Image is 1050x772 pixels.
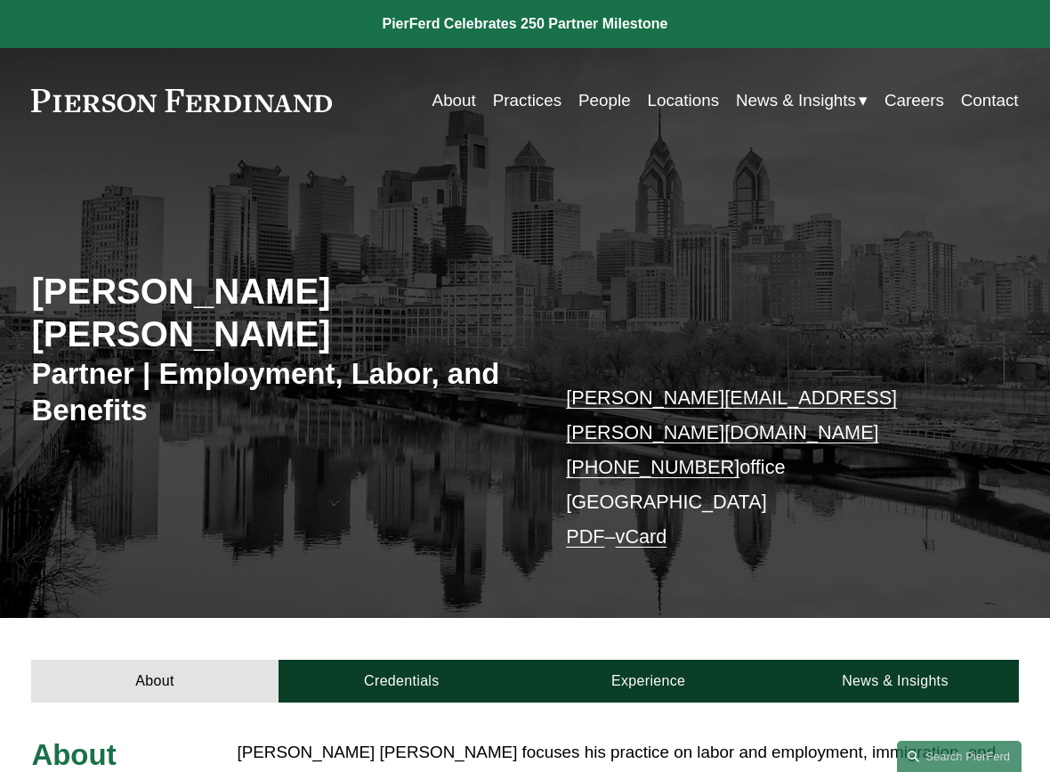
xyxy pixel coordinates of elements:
[736,84,868,118] a: folder dropdown
[31,660,278,703] a: About
[525,660,771,703] a: Experience
[771,660,1018,703] a: News & Insights
[31,356,525,429] h3: Partner | Employment, Labor, and Benefits
[884,84,944,118] a: Careers
[279,660,525,703] a: Credentials
[31,270,525,356] h2: [PERSON_NAME] [PERSON_NAME]
[566,456,739,478] a: [PHONE_NUMBER]
[616,525,667,548] a: vCard
[493,84,561,118] a: Practices
[566,380,977,554] p: office [GEOGRAPHIC_DATA] –
[578,84,631,118] a: People
[566,525,604,548] a: PDF
[432,84,476,118] a: About
[961,84,1019,118] a: Contact
[566,386,897,443] a: [PERSON_NAME][EMAIL_ADDRESS][PERSON_NAME][DOMAIN_NAME]
[648,84,720,118] a: Locations
[736,85,856,116] span: News & Insights
[31,738,116,771] span: About
[897,741,1022,772] a: Search this site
